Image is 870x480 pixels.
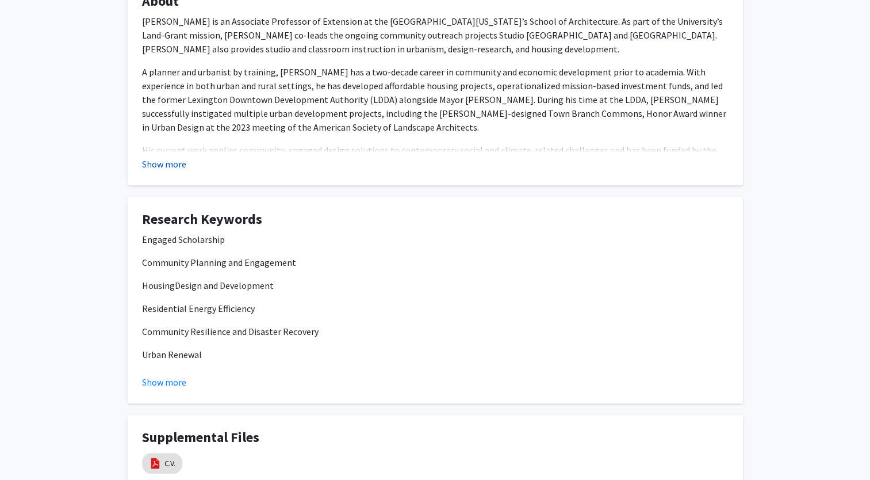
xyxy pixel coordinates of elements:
[142,233,729,246] p: Engaged Scholarship
[142,143,729,185] p: His current work applies community-engaged design solutions to contemporary social and climate-re...
[142,256,729,269] p: Community Planning and Engagement
[175,280,274,291] span: Design and Development
[142,429,729,446] h4: Supplemental Files
[142,303,255,314] span: Residential Energy Efficiency
[142,325,729,338] p: Community Resilience and Disaster Recovery
[142,279,729,292] p: Housing
[142,157,186,171] button: Show more
[164,458,175,470] a: C.V.
[142,211,729,228] h4: Research Keywords
[142,65,729,134] p: A planner and urbanist by training, [PERSON_NAME] has a two-decade career in community and econom...
[142,348,729,361] p: Urban Renewal
[142,14,729,56] p: [PERSON_NAME] is an Associate Professor of Extension at the [GEOGRAPHIC_DATA][US_STATE]’s School ...
[142,375,186,389] button: Show more
[149,457,162,470] img: pdf_icon.png
[9,428,49,471] iframe: Chat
